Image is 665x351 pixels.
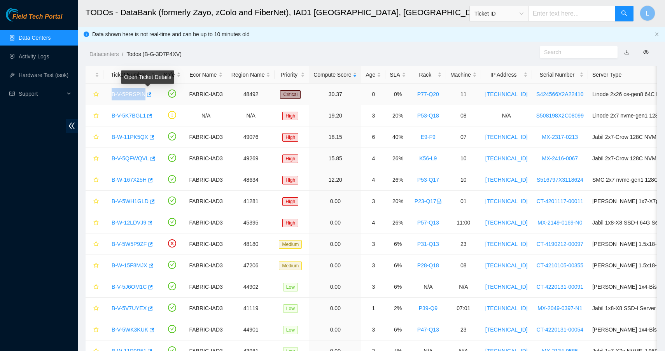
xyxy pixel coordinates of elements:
[385,126,410,148] td: 40%
[112,198,149,204] a: B-V-5WH1GLD
[12,13,62,21] span: Field Tech Portal
[112,262,147,269] a: B-W-15F8MJX
[542,155,578,161] a: MX-2416-0067
[66,119,78,133] span: double-left
[385,233,410,255] td: 6%
[168,111,176,119] span: exclamation-circle
[93,177,99,183] span: star
[419,155,437,161] a: K56-L9
[283,283,298,291] span: Low
[385,84,410,105] td: 0%
[112,134,148,140] a: B-W-11PK5QX
[282,133,298,142] span: High
[481,105,532,126] td: N/A
[227,148,275,169] td: 49269
[446,105,481,126] td: 08
[385,276,410,298] td: 6%
[93,327,99,333] span: star
[6,8,39,21] img: Akamai Technologies
[446,84,481,105] td: 11
[485,284,528,290] a: [TECHNICAL_ID]
[93,134,99,140] span: star
[93,263,99,269] span: star
[309,169,361,191] td: 12.20
[19,72,68,78] a: Hardware Test (isok)
[417,262,439,269] a: P28-Q18
[485,198,528,204] a: [TECHNICAL_ID]
[227,126,275,148] td: 49076
[446,126,481,148] td: 07
[419,305,437,311] a: P39-Q9
[227,84,275,105] td: 48492
[385,169,410,191] td: 26%
[309,212,361,233] td: 0.00
[185,212,227,233] td: FABRIC-IAD3
[485,326,528,333] a: [TECHNICAL_ID]
[283,304,298,313] span: Low
[485,134,528,140] a: [TECHNICAL_ID]
[90,131,99,143] button: star
[446,319,481,340] td: 23
[227,276,275,298] td: 44902
[227,255,275,276] td: 47206
[618,46,635,58] button: download
[282,176,298,184] span: High
[90,323,99,336] button: star
[93,220,99,226] span: star
[436,198,442,204] span: lock
[537,262,584,269] a: CT-4210105-00355
[621,10,627,18] span: search
[361,84,385,105] td: 0
[227,105,275,126] td: N/A
[485,262,528,269] a: [TECHNICAL_ID]
[485,305,528,311] a: [TECHNICAL_ID]
[544,48,607,56] input: Search
[185,84,227,105] td: FABRIC-IAD3
[537,219,582,226] a: MX-2149-0169-N0
[361,148,385,169] td: 4
[385,319,410,340] td: 6%
[537,241,584,247] a: CT-4190212-00097
[474,8,523,19] span: Ticket ID
[309,84,361,105] td: 30.37
[385,105,410,126] td: 20%
[168,261,176,269] span: check-circle
[185,255,227,276] td: FABRIC-IAD3
[227,233,275,255] td: 48180
[542,134,578,140] a: MX-2317-0213
[282,154,298,163] span: High
[168,218,176,226] span: check-circle
[537,198,584,204] a: CT-4201117-00011
[446,169,481,191] td: 10
[417,91,439,97] a: P77-Q20
[309,191,361,212] td: 0.00
[421,134,436,140] a: E9-F9
[168,175,176,183] span: check-circle
[417,326,439,333] a: P47-Q13
[227,298,275,319] td: 41119
[126,51,182,57] a: Todos (B-G-3D7P4XV)
[168,325,176,333] span: check-circle
[185,191,227,212] td: FABRIC-IAD3
[90,259,99,272] button: star
[282,197,298,206] span: High
[654,32,659,37] span: close
[361,276,385,298] td: 3
[646,9,649,18] span: L
[361,105,385,126] td: 3
[279,261,302,270] span: Medium
[6,14,62,24] a: Akamai TechnologiesField Tech Portal
[485,241,528,247] a: [TECHNICAL_ID]
[640,5,655,21] button: L
[446,148,481,169] td: 10
[415,198,442,204] a: P23-Q17lock
[485,219,528,226] a: [TECHNICAL_ID]
[309,276,361,298] td: 0.00
[385,255,410,276] td: 6%
[227,319,275,340] td: 44901
[446,233,481,255] td: 23
[168,282,176,290] span: check-circle
[93,198,99,205] span: star
[385,298,410,319] td: 2%
[227,212,275,233] td: 45395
